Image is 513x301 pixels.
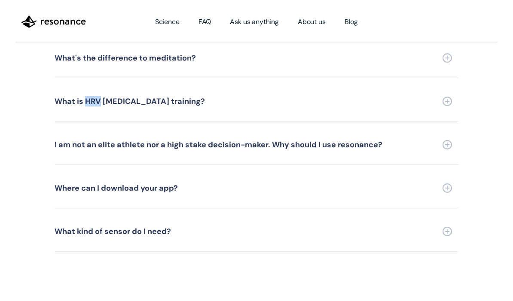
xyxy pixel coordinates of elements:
[443,184,452,193] img: Expand FAQ section
[15,9,92,35] a: home
[189,10,221,34] a: FAQ
[55,39,458,79] a: What's the difference to meditation?
[443,140,452,150] img: Expand FAQ section
[443,227,452,237] img: Expand FAQ section
[55,98,205,106] div: What is HRV [MEDICAL_DATA] training?
[288,10,335,34] a: About us
[55,125,458,165] a: I am not an elite athlete nor a high stake decision-maker. Why should I use resonance?
[220,10,288,34] a: Ask us anything
[55,212,458,252] a: What kind of sensor do I need?
[55,82,458,122] a: What is HRV [MEDICAL_DATA] training?
[55,141,382,149] div: I am not an elite athlete nor a high stake decision-maker. Why should I use resonance?
[443,54,452,63] img: Expand FAQ section
[55,169,458,209] a: Where can I download your app?
[55,55,196,62] div: What's the difference to meditation?
[55,185,178,192] div: Where can I download your app?
[335,10,367,34] a: Blog
[55,228,171,236] div: What kind of sensor do I need?
[443,97,452,106] img: Expand FAQ section
[146,10,189,34] a: Science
